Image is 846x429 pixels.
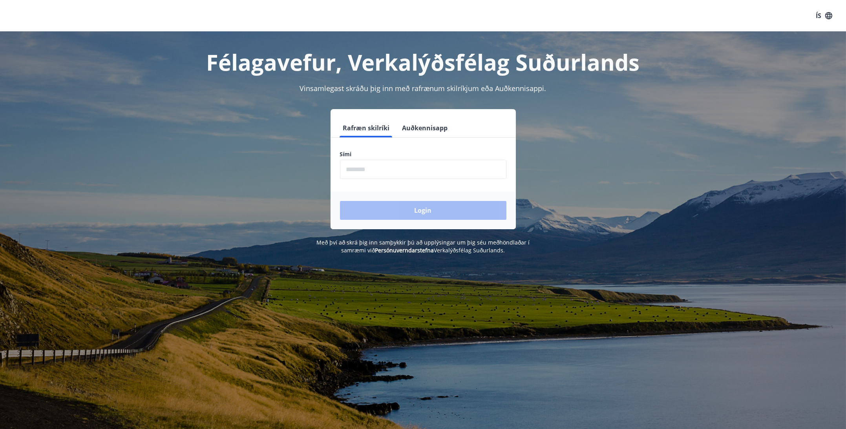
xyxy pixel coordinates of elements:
[316,239,530,254] span: Með því að skrá þig inn samþykkir þú að upplýsingar um þig séu meðhöndlaðar í samræmi við Verkalý...
[399,119,451,137] button: Auðkennisapp
[340,119,393,137] button: Rafræn skilríki
[340,150,506,158] label: Sími
[300,84,546,93] span: Vinsamlegast skráðu þig inn með rafrænum skilríkjum eða Auðkennisappi.
[811,9,837,23] button: ÍS
[150,47,696,77] h1: Félagavefur, Verkalýðsfélag Suðurlands
[375,246,434,254] a: Persónuverndarstefna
